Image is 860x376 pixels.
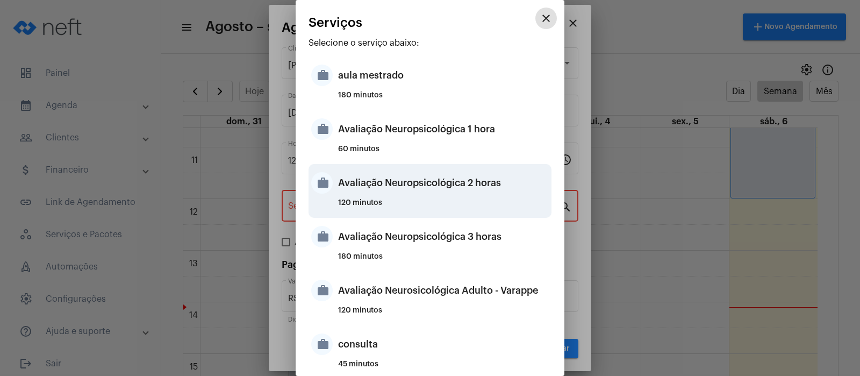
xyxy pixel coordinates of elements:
[338,221,549,253] div: Avaliação Neuropsicológica 3 horas
[540,12,553,25] mat-icon: close
[338,59,549,91] div: aula mestrado
[311,65,333,86] mat-icon: work
[338,274,549,307] div: Avaliação Neurosicológica Adulto - Varappe
[311,226,333,247] mat-icon: work
[338,328,549,360] div: consulta
[311,172,333,194] mat-icon: work
[338,307,549,323] div: 120 minutos
[338,253,549,269] div: 180 minutos
[338,91,549,108] div: 180 minutos
[311,118,333,140] mat-icon: work
[311,334,333,355] mat-icon: work
[338,199,549,215] div: 120 minutos
[311,280,333,301] mat-icon: work
[338,113,549,145] div: Avaliação Neuropsicológica 1 hora
[309,38,551,48] p: Selecione o serviço abaixo:
[309,16,362,30] span: Serviços
[338,167,549,199] div: Avaliação Neuropsicológica 2 horas
[338,145,549,161] div: 60 minutos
